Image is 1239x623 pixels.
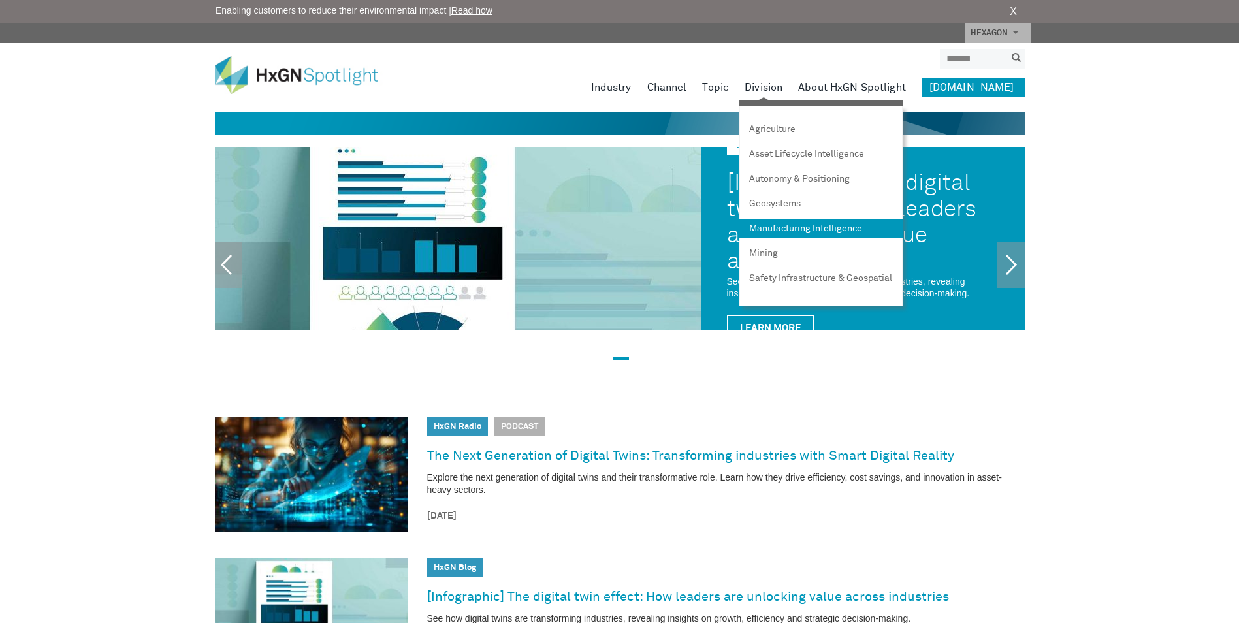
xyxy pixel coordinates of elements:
[922,78,1025,97] a: [DOMAIN_NAME]
[702,78,729,97] a: Topic
[215,56,398,94] img: HxGN Spotlight
[727,161,999,276] a: [Infographic] The digital twin effect: How leaders are unlocking value across industries
[434,564,476,572] a: HxGN Blog
[727,276,999,299] p: See how digital twins are transforming industries, revealing insights on growth, efficiency and s...
[727,315,814,340] a: Learn More
[451,5,492,16] a: Read how
[739,120,903,139] a: Agriculture
[745,78,782,97] a: Division
[647,78,687,97] a: Channel
[215,147,701,330] img: [Infographic] The digital twin effect: How leaders are unlocking value across industries
[434,423,481,431] a: HxGN Radio
[739,194,903,214] a: Geosystems
[591,78,632,97] a: Industry
[739,219,903,238] a: Manufacturing Intelligence
[739,268,903,288] a: Safety Infrastructure & Geospatial
[216,4,492,18] span: Enabling customers to reduce their environmental impact |
[965,23,1031,43] a: HEXAGON
[427,509,1025,523] time: [DATE]
[739,244,903,263] a: Mining
[215,242,242,288] a: Previous
[427,445,954,466] a: The Next Generation of Digital Twins: Transforming industries with Smart Digital Reality
[427,586,949,607] a: [Infographic] The digital twin effect: How leaders are unlocking value across industries
[1010,4,1017,20] a: X
[739,169,903,189] a: Autonomy & Positioning
[739,144,903,164] a: Asset Lifecycle Intelligence
[798,78,906,97] a: About HxGN Spotlight
[494,417,545,436] span: Podcast
[427,471,1025,496] p: Explore the next generation of digital twins and their transformative role. Learn how they drive ...
[215,417,408,532] img: The Next Generation of Digital Twins: Transforming industries with Smart Digital Reality
[997,242,1025,288] a: Next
